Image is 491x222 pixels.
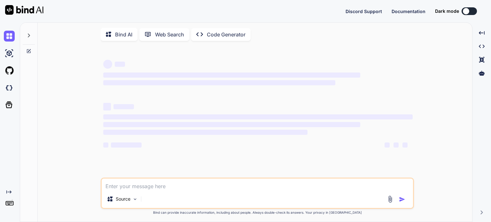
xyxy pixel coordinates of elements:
span: Documentation [392,9,425,14]
p: Bind AI [115,31,132,38]
span: ‌ [394,142,399,148]
button: Documentation [392,8,425,15]
span: ‌ [103,114,413,119]
span: ‌ [103,73,360,78]
span: ‌ [103,122,360,127]
span: ‌ [103,80,335,85]
img: attachment [386,195,394,203]
span: ‌ [103,60,112,69]
img: Pick Models [132,196,138,202]
span: ‌ [115,62,125,67]
img: icon [399,196,405,203]
p: Web Search [155,31,184,38]
img: darkCloudIdeIcon [4,82,15,93]
span: ‌ [111,142,142,148]
span: ‌ [103,103,111,111]
span: ‌ [385,142,390,148]
img: Bind AI [5,5,43,15]
button: Discord Support [346,8,382,15]
span: ‌ [103,130,308,135]
p: Code Generator [207,31,245,38]
span: ‌ [113,104,134,109]
span: ‌ [402,142,408,148]
p: Source [116,196,130,202]
img: githubLight [4,65,15,76]
span: Discord Support [346,9,382,14]
span: ‌ [103,142,108,148]
p: Bind can provide inaccurate information, including about people. Always double-check its answers.... [101,210,414,215]
img: ai-studio [4,48,15,59]
span: Dark mode [435,8,459,14]
img: chat [4,31,15,42]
